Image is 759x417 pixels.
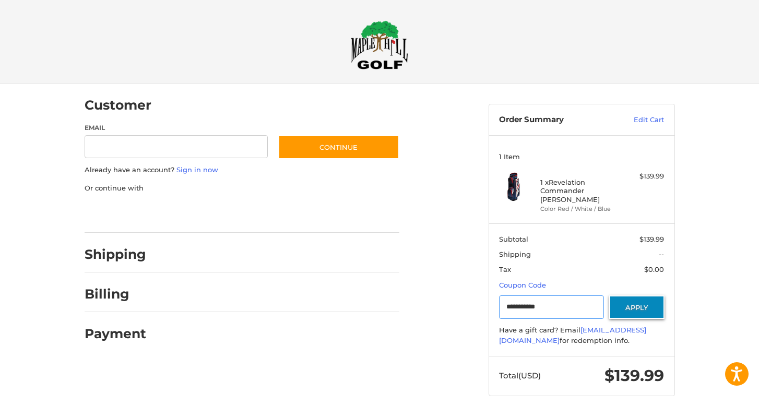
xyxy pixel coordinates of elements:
span: Shipping [499,250,531,258]
button: Continue [278,135,399,159]
span: $139.99 [639,235,664,243]
iframe: PayPal-venmo [258,204,336,222]
label: Email [85,123,268,133]
input: Gift Certificate or Coupon Code [499,295,604,319]
iframe: PayPal-paylater [170,204,248,222]
span: Subtotal [499,235,528,243]
img: Maple Hill Golf [351,20,408,69]
a: Sign in now [176,165,218,174]
span: -- [659,250,664,258]
h2: Shipping [85,246,146,263]
iframe: PayPal-paypal [81,204,159,222]
h2: Customer [85,97,151,113]
a: Edit Cart [611,115,664,125]
span: $139.99 [604,366,664,385]
h2: Billing [85,286,146,302]
p: Or continue with [85,183,399,194]
button: Apply [609,295,665,319]
a: [EMAIL_ADDRESS][DOMAIN_NAME] [499,326,646,344]
div: $139.99 [623,171,664,182]
h3: 1 Item [499,152,664,161]
li: Color Red / White / Blue [540,205,620,213]
div: Have a gift card? Email for redemption info. [499,325,664,345]
span: Tax [499,265,511,273]
p: Already have an account? [85,165,399,175]
span: Total (USD) [499,371,541,380]
h3: Order Summary [499,115,611,125]
h2: Payment [85,326,146,342]
span: $0.00 [644,265,664,273]
a: Coupon Code [499,281,546,289]
iframe: Google Customer Reviews [673,389,759,417]
h4: 1 x Revelation Commander [PERSON_NAME] [540,178,620,204]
